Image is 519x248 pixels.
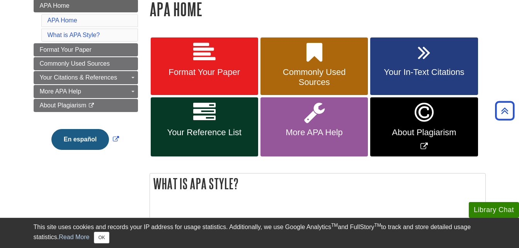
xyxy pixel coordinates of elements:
a: APA Home [48,17,77,24]
a: More APA Help [34,85,138,98]
span: About Plagiarism [40,102,87,109]
a: Format Your Paper [34,43,138,56]
span: Your Reference List [157,127,252,138]
span: Your Citations & References [40,74,117,81]
a: Back to Top [492,105,517,116]
span: APA Home [40,2,70,9]
a: Your Citations & References [34,71,138,84]
a: Link opens in new window [370,97,478,156]
a: About Plagiarism [34,99,138,112]
a: Link opens in new window [49,136,121,143]
span: Format Your Paper [157,67,252,77]
a: Format Your Paper [151,37,258,95]
span: Commonly Used Sources [40,60,110,67]
span: Format Your Paper [40,46,92,53]
a: Read More [59,234,89,240]
h2: What is APA Style? [150,173,485,194]
i: This link opens in a new window [88,103,95,108]
span: About Plagiarism [376,127,472,138]
button: Library Chat [469,202,519,218]
div: This site uses cookies and records your IP address for usage statistics. Additionally, we use Goo... [34,223,486,243]
button: Close [94,232,109,243]
a: Your In-Text Citations [370,37,478,95]
a: What is APA Style? [48,32,100,38]
a: Your Reference List [151,97,258,156]
sup: TM [331,223,338,228]
span: More APA Help [40,88,81,95]
span: Your In-Text Citations [376,67,472,77]
span: Commonly Used Sources [266,67,362,87]
span: More APA Help [266,127,362,138]
button: En español [51,129,109,150]
a: Commonly Used Sources [34,57,138,70]
a: More APA Help [260,97,368,156]
sup: TM [374,223,381,228]
a: Commonly Used Sources [260,37,368,95]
